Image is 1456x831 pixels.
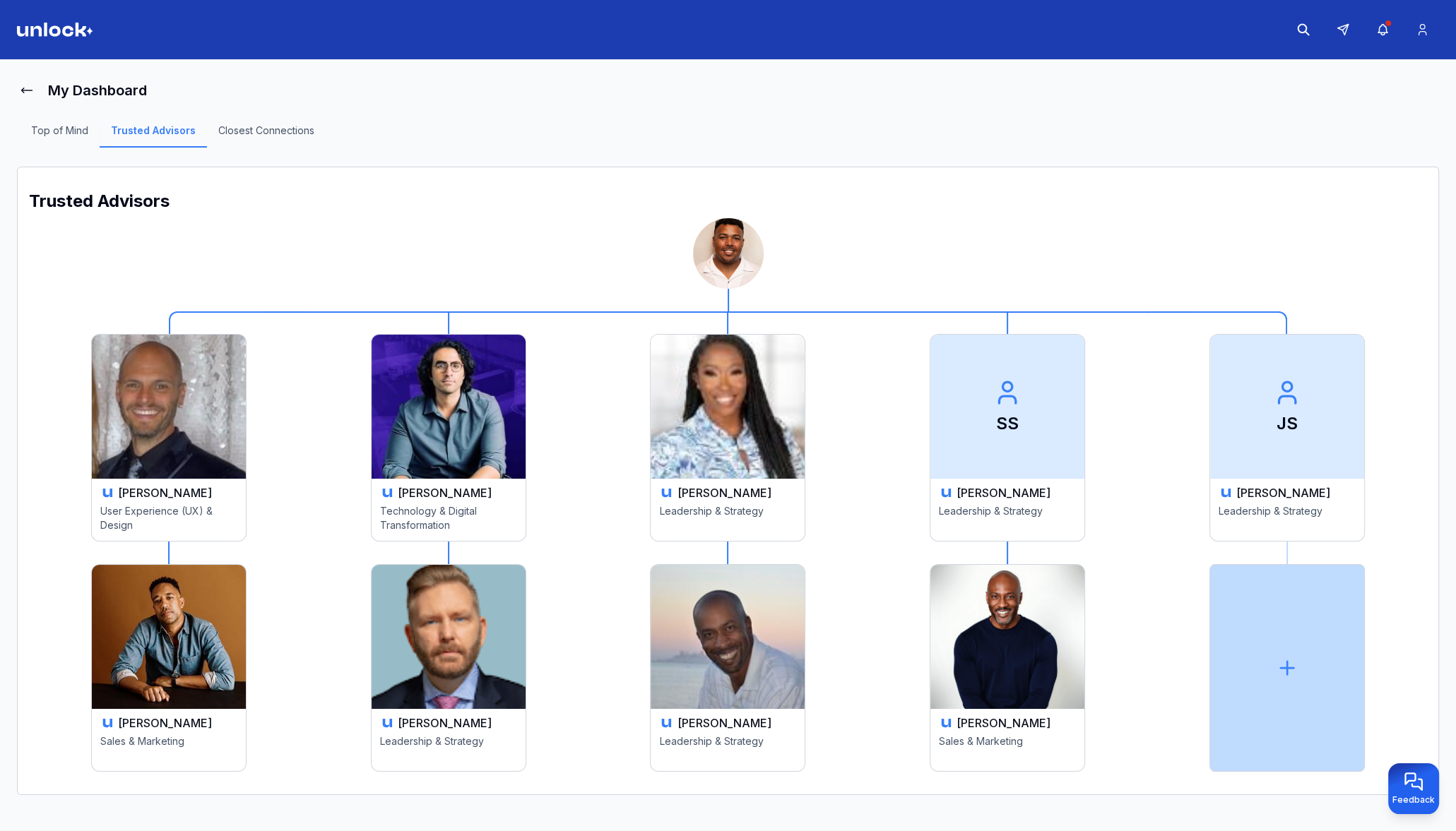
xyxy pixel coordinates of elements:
h3: [PERSON_NAME] [957,484,1050,501]
button: Provide feedback [1388,763,1439,814]
p: Sales & Marketing [939,734,1076,763]
img: Dr. Eric Kowalczyk [372,565,526,709]
img: Nima Neghaban [372,335,526,479]
a: Top of Mind [20,124,100,148]
p: Technology & Digital Transformation [380,504,517,532]
a: Trusted Advisors [100,124,207,148]
h1: My Dashboard [48,80,147,100]
h3: [PERSON_NAME] [1236,484,1330,501]
h3: [PERSON_NAME] [957,715,1050,731]
p: Leadership & Strategy [1219,504,1356,532]
p: User Experience (UX) & Design [100,504,237,532]
h3: [PERSON_NAME] [118,484,212,501]
img: Gary Hill [651,565,805,709]
p: Leadership & Strategy [659,734,796,763]
p: Sales & Marketing [100,734,237,763]
p: Leadership & Strategy [939,504,1076,532]
img: Eric Jacobs [92,565,246,709]
h3: [PERSON_NAME] [677,484,771,501]
img: 926A1835.jpg [693,218,764,289]
img: Kameale Terry [651,335,805,479]
h3: [PERSON_NAME] [398,715,492,731]
h3: [PERSON_NAME] [398,484,492,501]
h1: Trusted Advisors [29,190,1427,213]
p: JS [1277,412,1298,435]
p: SS [996,412,1019,435]
img: Logo [17,23,93,37]
img: Scott Pollak [92,335,246,479]
p: Leadership & Strategy [659,504,796,532]
h3: [PERSON_NAME] [118,715,212,731]
p: Leadership & Strategy [380,734,517,763]
span: Feedback [1392,794,1435,806]
a: Closest Connections [207,124,326,148]
h3: [PERSON_NAME] [677,715,771,731]
img: Lawrence Cole [930,565,1084,709]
